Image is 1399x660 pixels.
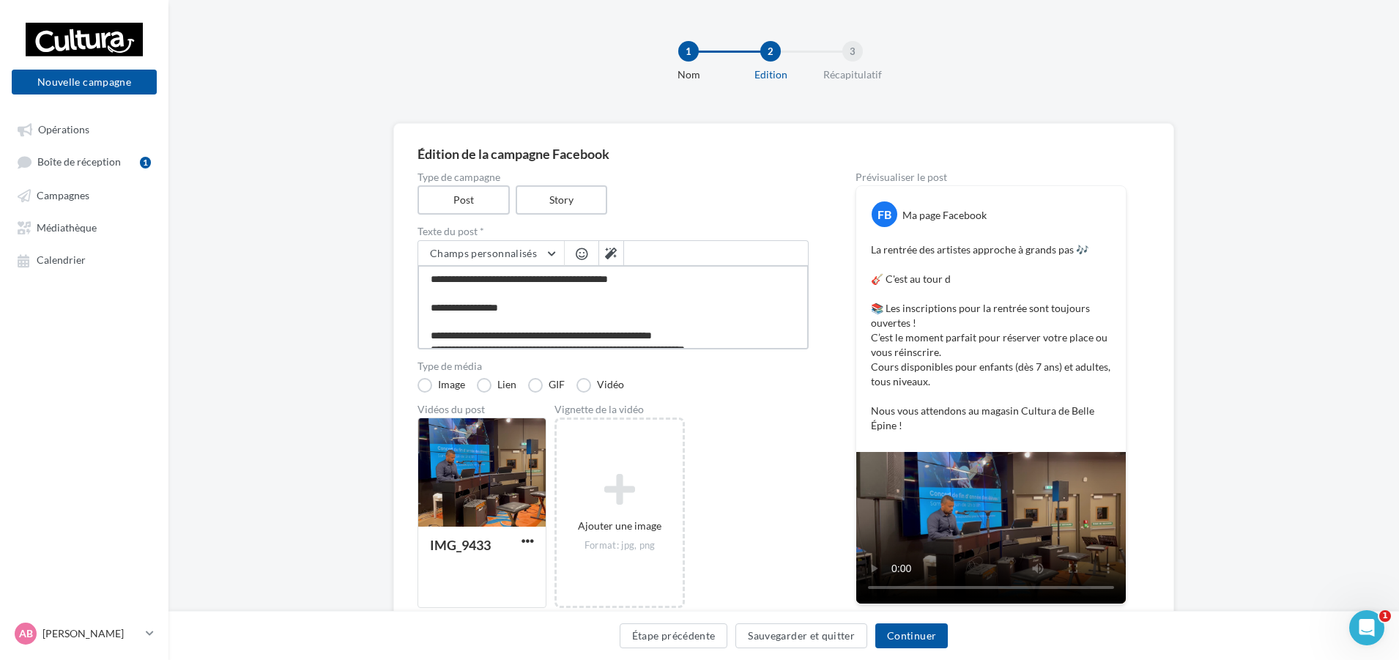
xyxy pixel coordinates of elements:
[528,378,565,393] label: GIF
[620,623,728,648] button: Étape précédente
[418,378,465,393] label: Image
[477,378,516,393] label: Lien
[9,214,160,240] a: Médiathèque
[856,172,1127,182] div: Prévisualiser le post
[576,378,624,393] label: Vidéo
[806,67,899,82] div: Récapitulatif
[554,404,685,415] div: Vignette de la vidéo
[37,221,97,234] span: Médiathèque
[418,361,809,371] label: Type de média
[12,620,157,648] a: AB [PERSON_NAME]
[37,189,89,201] span: Campagnes
[430,537,491,553] div: IMG_9433
[418,147,1150,160] div: Édition de la campagne Facebook
[418,241,564,266] button: Champs personnalisés
[37,156,121,168] span: Boîte de réception
[871,242,1111,433] p: La rentrée des artistes approche à grands pas 🎶 🎸 C'est au tour d 📚 Les inscriptions pour la rent...
[678,41,699,62] div: 1
[9,246,160,272] a: Calendrier
[9,116,160,142] a: Opérations
[9,148,160,175] a: Boîte de réception1
[872,201,897,227] div: FB
[9,182,160,208] a: Campagnes
[418,185,510,215] label: Post
[724,67,817,82] div: Edition
[1349,610,1384,645] iframe: Intercom live chat
[38,123,89,136] span: Opérations
[418,172,809,182] label: Type de campagne
[418,226,809,237] label: Texte du post *
[760,41,781,62] div: 2
[875,623,948,648] button: Continuer
[19,626,33,641] span: AB
[842,41,863,62] div: 3
[516,185,608,215] label: Story
[12,70,157,94] button: Nouvelle campagne
[735,623,867,648] button: Sauvegarder et quitter
[430,247,537,259] span: Champs personnalisés
[418,404,546,415] div: Vidéos du post
[642,67,735,82] div: Nom
[42,626,140,641] p: [PERSON_NAME]
[37,254,86,267] span: Calendrier
[140,157,151,168] div: 1
[856,604,1127,623] div: La prévisualisation est non-contractuelle
[902,208,987,223] div: Ma page Facebook
[1379,610,1391,622] span: 1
